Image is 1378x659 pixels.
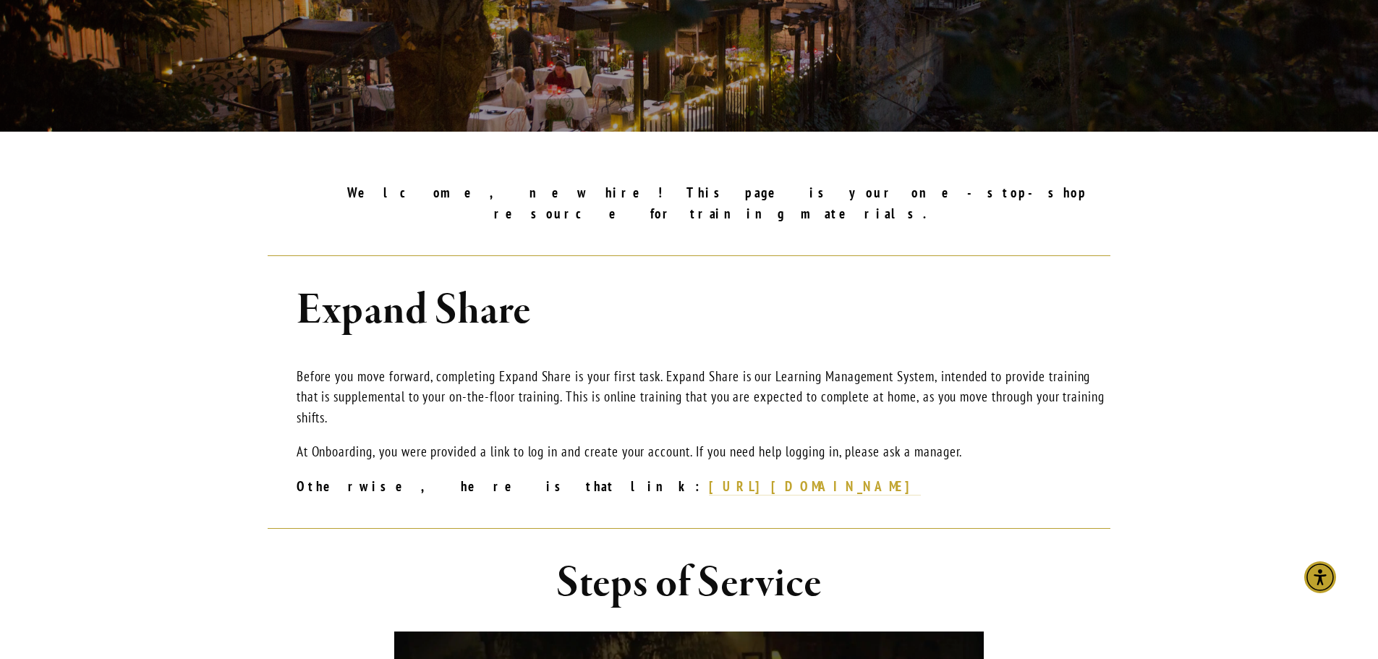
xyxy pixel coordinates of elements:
strong: Welcome, new hire! This page is your one-stop-shop resource for training materials. [347,184,1105,222]
a: [URL][DOMAIN_NAME] [709,477,921,496]
div: Accessibility Menu [1304,561,1336,593]
p: Before you move forward, completing Expand Share is your first task. Expand Share is our Learning... [297,366,1111,428]
p: At Onboarding, you were provided a link to log in and create your account. If you need help loggi... [297,441,1111,462]
strong: Otherwise, here is that link: [297,477,710,495]
h1: Expand Share [297,287,1111,334]
strong: [URL][DOMAIN_NAME] [709,477,921,495]
h1: Steps of Service [268,560,1111,607]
